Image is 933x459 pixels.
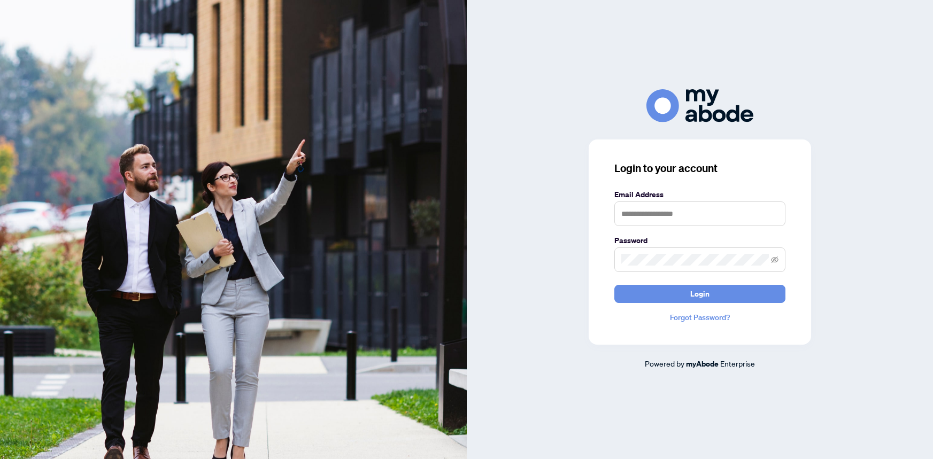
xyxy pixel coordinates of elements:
span: Enterprise [720,359,755,368]
span: Login [690,285,710,302]
label: Email Address [614,189,785,200]
span: eye-invisible [771,256,778,263]
a: Forgot Password? [614,312,785,323]
a: myAbode [686,358,719,370]
span: Powered by [645,359,684,368]
label: Password [614,235,785,246]
button: Login [614,285,785,303]
img: ma-logo [646,89,753,122]
h3: Login to your account [614,161,785,176]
